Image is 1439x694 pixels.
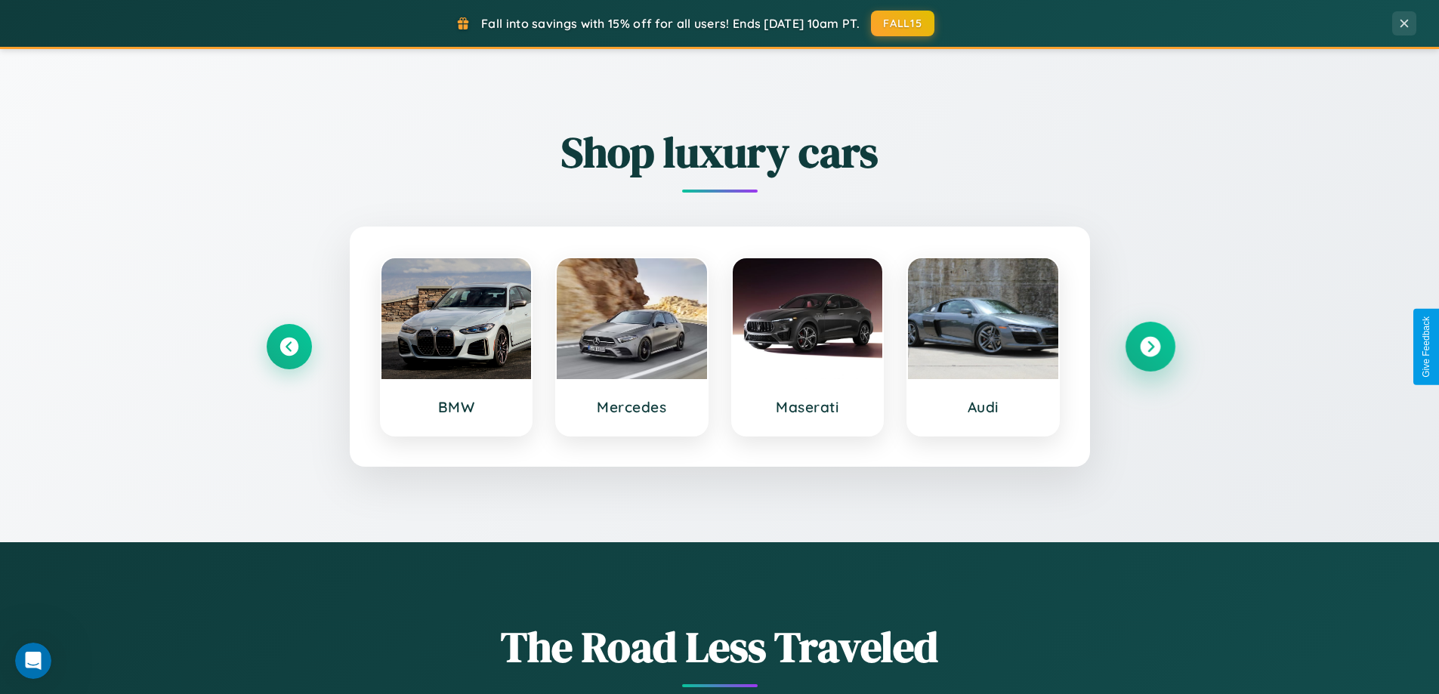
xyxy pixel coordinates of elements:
[1421,316,1431,378] div: Give Feedback
[267,123,1173,181] h2: Shop luxury cars
[15,643,51,679] iframe: Intercom live chat
[748,398,868,416] h3: Maserati
[923,398,1043,416] h3: Audi
[871,11,934,36] button: FALL15
[481,16,860,31] span: Fall into savings with 15% off for all users! Ends [DATE] 10am PT.
[572,398,692,416] h3: Mercedes
[267,618,1173,676] h1: The Road Less Traveled
[397,398,517,416] h3: BMW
